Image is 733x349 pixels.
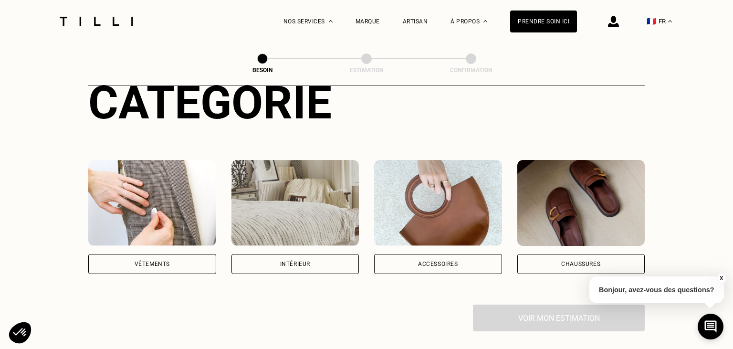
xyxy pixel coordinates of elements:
p: Bonjour, avez-vous des questions? [589,276,724,303]
div: Besoin [215,67,310,74]
button: X [716,273,726,284]
span: 🇫🇷 [647,17,656,26]
div: Estimation [319,67,414,74]
img: icône connexion [608,16,619,27]
div: Vêtements [135,261,170,267]
img: Logo du service de couturière Tilli [56,17,136,26]
div: Confirmation [423,67,519,74]
div: Chaussures [561,261,600,267]
img: Vêtements [88,160,216,246]
div: Accessoires [418,261,458,267]
div: Catégorie [88,76,645,129]
img: Intérieur [231,160,359,246]
img: menu déroulant [668,20,672,22]
a: Marque [356,18,380,25]
a: Prendre soin ici [510,11,577,32]
img: Chaussures [517,160,645,246]
img: Accessoires [374,160,502,246]
img: Menu déroulant [329,20,333,22]
div: Intérieur [280,261,310,267]
img: Menu déroulant à propos [483,20,487,22]
a: Artisan [403,18,428,25]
